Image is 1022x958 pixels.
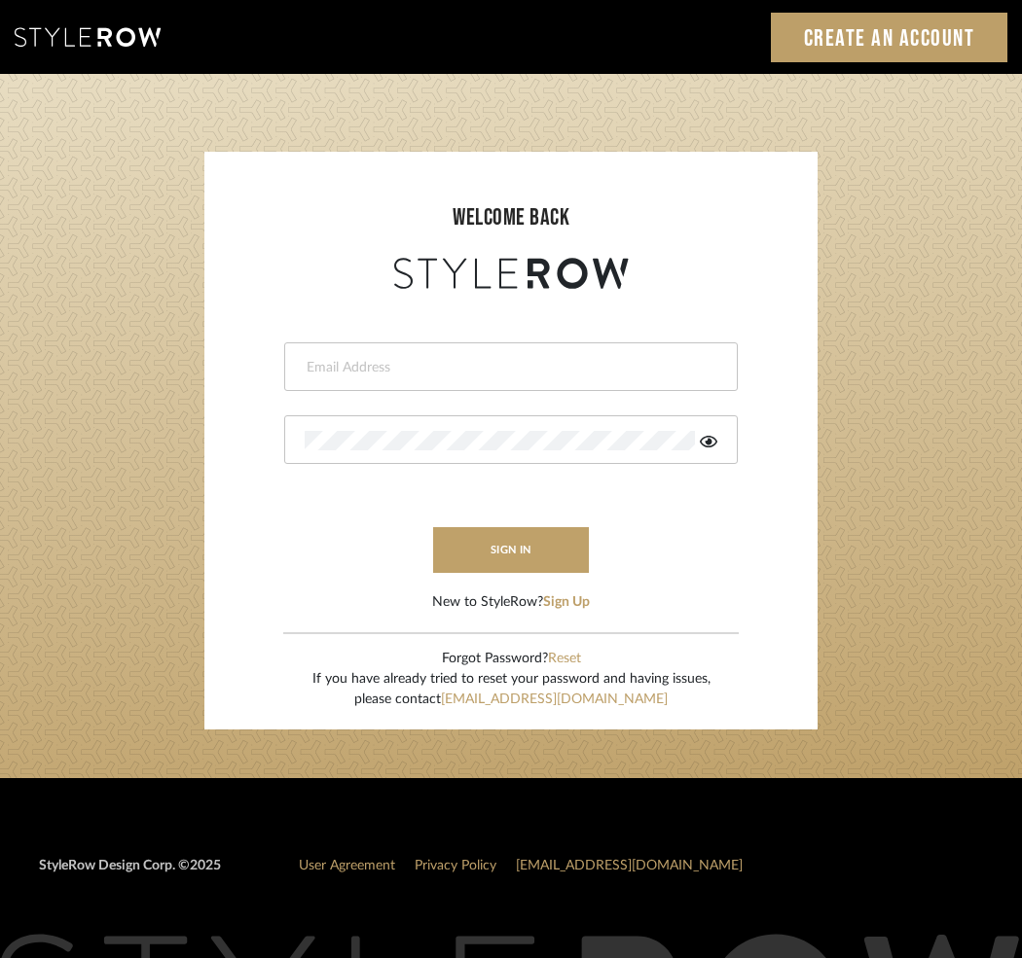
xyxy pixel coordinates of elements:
a: Create an Account [771,13,1008,62]
button: sign in [433,527,589,573]
div: welcome back [224,200,798,235]
input: Email Address [305,358,712,377]
div: If you have already tried to reset your password and having issues, please contact [312,669,711,710]
a: [EMAIL_ADDRESS][DOMAIN_NAME] [441,692,668,706]
div: StyleRow Design Corp. ©2025 [39,856,221,892]
a: User Agreement [299,859,395,872]
div: Forgot Password? [312,649,711,669]
a: Privacy Policy [415,859,496,872]
button: Sign Up [543,592,590,613]
div: New to StyleRow? [432,592,590,613]
button: Reset [548,649,581,669]
a: [EMAIL_ADDRESS][DOMAIN_NAME] [516,859,743,872]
